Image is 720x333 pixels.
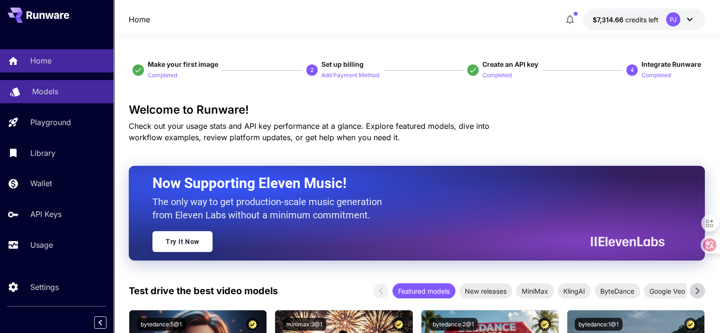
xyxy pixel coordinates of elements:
[558,286,591,296] span: KlingAI
[593,15,658,25] div: $7,314.6627
[30,178,52,189] p: Wallet
[392,283,455,298] div: Featured models
[30,239,53,251] p: Usage
[482,69,512,81] button: Completed
[283,318,326,331] button: minimax:3@1
[516,283,554,298] div: MiniMax
[625,16,658,24] span: credits left
[392,318,405,331] button: Certified Model – Vetted for best performance and includes a commercial license.
[459,283,512,298] div: New releases
[30,117,71,128] p: Playground
[516,286,554,296] span: MiniMax
[429,318,478,331] button: bytedance:2@1
[32,86,58,97] p: Models
[321,71,379,80] p: Add Payment Method
[148,69,177,81] button: Completed
[137,318,186,331] button: bytedance:5@1
[558,283,591,298] div: KlingAI
[575,318,622,331] button: bytedance:1@1
[30,147,55,159] p: Library
[641,71,671,80] p: Completed
[641,69,671,81] button: Completed
[684,318,697,331] button: Certified Model – Vetted for best performance and includes a commercial license.
[129,103,705,117] h3: Welcome to Runware!
[152,174,658,192] h2: Now Supporting Eleven Music!
[641,60,701,68] span: Integrate Runware
[595,283,640,298] div: ByteDance
[644,283,691,298] div: Google Veo
[482,71,512,80] p: Completed
[593,16,625,24] span: $7,314.66
[392,286,455,296] span: Featured models
[321,69,379,81] button: Add Payment Method
[321,60,364,68] span: Set up billing
[246,318,259,331] button: Certified Model – Vetted for best performance and includes a commercial license.
[311,66,314,74] p: 2
[94,316,107,329] button: Collapse sidebar
[630,66,633,74] p: 4
[30,281,59,293] p: Settings
[148,60,218,68] span: Make your first image
[101,314,114,331] div: Collapse sidebar
[152,195,389,222] p: The only way to get production-scale music generation from Eleven Labs without a minimum commitment.
[129,14,150,25] nav: breadcrumb
[30,55,52,66] p: Home
[30,208,62,220] p: API Keys
[129,121,489,142] span: Check out your usage stats and API key performance at a glance. Explore featured models, dive int...
[148,71,177,80] p: Completed
[595,286,640,296] span: ByteDance
[538,318,551,331] button: Certified Model – Vetted for best performance and includes a commercial license.
[129,284,278,298] p: Test drive the best video models
[666,12,680,27] div: PJ
[459,286,512,296] span: New releases
[583,9,705,30] button: $7,314.6627PJ
[482,60,538,68] span: Create an API key
[129,14,150,25] a: Home
[152,231,213,252] a: Try It Now
[644,286,691,296] span: Google Veo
